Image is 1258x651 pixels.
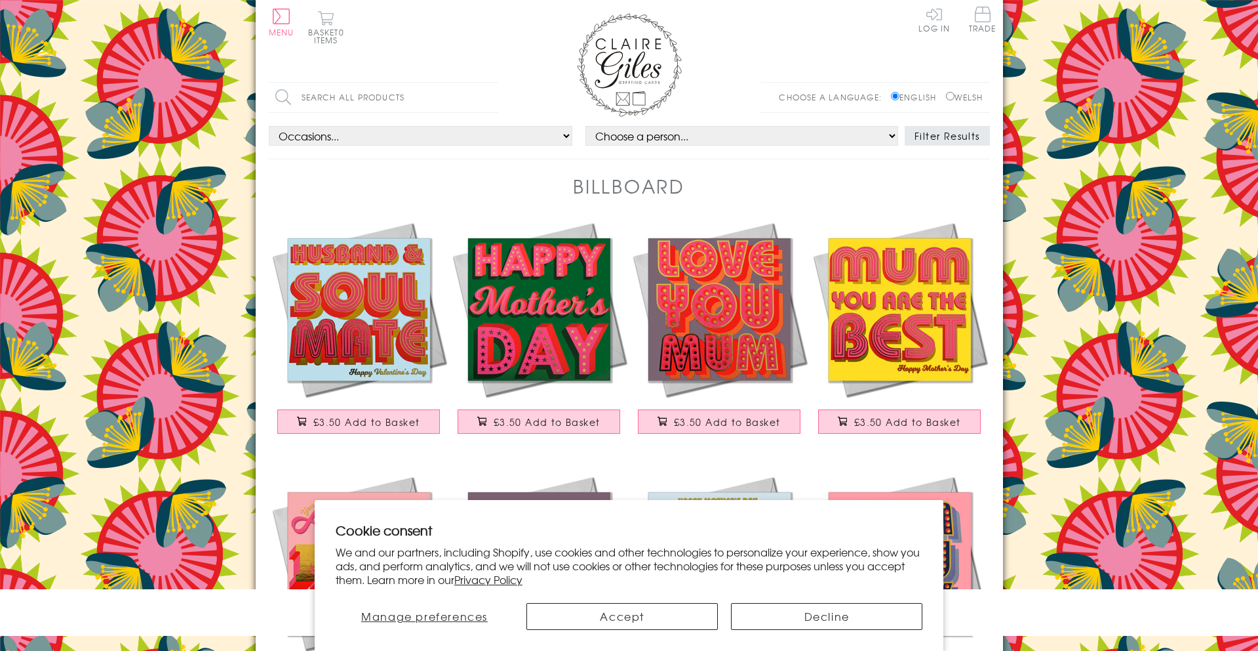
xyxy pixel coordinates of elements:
[905,126,990,146] button: Filter Results
[361,608,488,624] span: Manage preferences
[336,545,923,586] p: We and our partners, including Shopify, use cookies and other technologies to personalize your ex...
[336,603,514,630] button: Manage preferences
[946,92,954,100] input: Welsh
[891,91,943,103] label: English
[577,13,682,117] img: Claire Giles Greetings Cards
[485,83,498,112] input: Search
[277,409,440,434] button: £3.50 Add to Basket
[731,603,922,630] button: Decline
[269,219,449,447] a: Valentine's Day Card, Husband Soul Mate, text foiled in shiny gold £3.50 Add to Basket
[674,415,781,429] span: £3.50 Add to Basket
[449,219,629,400] img: Mother's Day Card, Gold Stars, text foiled in shiny gold
[918,7,950,32] a: Log In
[854,415,961,429] span: £3.50 Add to Basket
[638,409,800,434] button: £3.50 Add to Basket
[629,219,810,400] img: Mother's Day Card, Love you Mum, text foiled in shiny gold
[946,91,983,103] label: Welsh
[969,7,996,35] a: Trade
[629,219,810,447] a: Mother's Day Card, Love you Mum, text foiled in shiny gold £3.50 Add to Basket
[269,26,294,38] span: Menu
[269,83,498,112] input: Search all products
[458,409,620,434] button: £3.50 Add to Basket
[494,415,600,429] span: £3.50 Add to Basket
[269,9,294,36] button: Menu
[313,415,420,429] span: £3.50 Add to Basket
[810,219,990,447] a: Mother's Day Card, Best Mum, text foiled in shiny gold £3.50 Add to Basket
[810,219,990,400] img: Mother's Day Card, Best Mum, text foiled in shiny gold
[449,219,629,447] a: Mother's Day Card, Gold Stars, text foiled in shiny gold £3.50 Add to Basket
[573,173,685,199] h1: Billboard
[314,26,344,46] span: 0 items
[818,409,981,434] button: £3.50 Add to Basket
[269,219,449,400] img: Valentine's Day Card, Husband Soul Mate, text foiled in shiny gold
[308,10,344,44] button: Basket0 items
[526,603,718,630] button: Accept
[779,91,888,103] p: Choose a language:
[336,521,923,539] h2: Cookie consent
[454,572,522,587] a: Privacy Policy
[969,7,996,32] span: Trade
[891,92,899,100] input: English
